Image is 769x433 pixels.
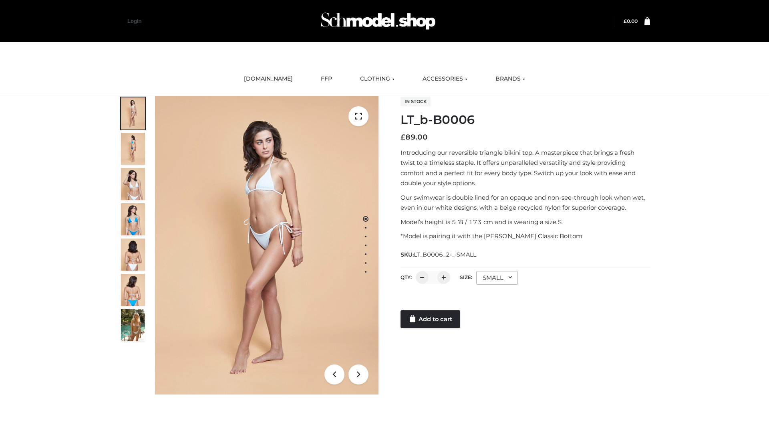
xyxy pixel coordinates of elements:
[417,70,473,88] a: ACCESSORIES
[121,203,145,235] img: ArielClassicBikiniTop_CloudNine_AzureSky_OW114ECO_4-scaled.jpg
[401,133,405,142] span: £
[354,70,401,88] a: CLOTHING
[121,168,145,200] img: ArielClassicBikiniTop_CloudNine_AzureSky_OW114ECO_3-scaled.jpg
[401,250,477,259] span: SKU:
[401,192,650,213] p: Our swimwear is double lined for an opaque and non-see-through look when wet, even in our white d...
[624,18,638,24] bdi: 0.00
[476,271,518,285] div: SMALL
[127,18,141,24] a: Login
[401,133,428,142] bdi: 89.00
[121,239,145,271] img: ArielClassicBikiniTop_CloudNine_AzureSky_OW114ECO_7-scaled.jpg
[318,5,438,37] img: Schmodel Admin 964
[460,274,472,280] label: Size:
[624,18,638,24] a: £0.00
[155,96,378,395] img: ArielClassicBikiniTop_CloudNine_AzureSky_OW114ECO_1
[401,97,431,106] span: In stock
[238,70,299,88] a: [DOMAIN_NAME]
[414,251,476,258] span: LT_B0006_2-_-SMALL
[489,70,531,88] a: BRANDS
[315,70,338,88] a: FFP
[121,133,145,165] img: ArielClassicBikiniTop_CloudNine_AzureSky_OW114ECO_2-scaled.jpg
[121,97,145,129] img: ArielClassicBikiniTop_CloudNine_AzureSky_OW114ECO_1-scaled.jpg
[121,309,145,341] img: Arieltop_CloudNine_AzureSky2.jpg
[401,148,650,188] p: Introducing our reversible triangle bikini top. A masterpiece that brings a fresh twist to a time...
[401,274,412,280] label: QTY:
[121,274,145,306] img: ArielClassicBikiniTop_CloudNine_AzureSky_OW114ECO_8-scaled.jpg
[401,113,650,127] h1: LT_b-B0006
[401,217,650,227] p: Model’s height is 5 ‘8 / 173 cm and is wearing a size S.
[401,310,460,328] a: Add to cart
[624,18,627,24] span: £
[401,231,650,241] p: *Model is pairing it with the [PERSON_NAME] Classic Bottom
